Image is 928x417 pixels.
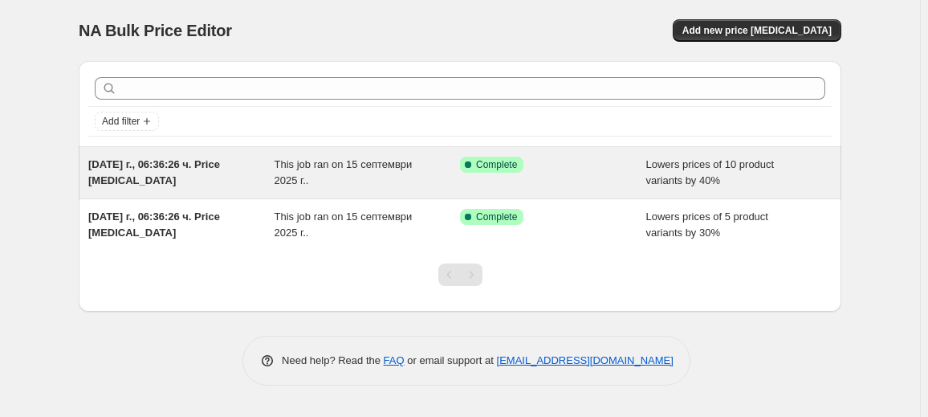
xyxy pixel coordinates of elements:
span: This job ran on 15 септември 2025 г.. [275,158,413,186]
span: NA Bulk Price Editor [79,22,232,39]
span: Complete [476,211,517,223]
span: Need help? Read the [282,354,384,366]
span: Lowers prices of 5 product variants by 30% [646,211,768,239]
button: Add new price [MEDICAL_DATA] [673,19,841,42]
span: Add new price [MEDICAL_DATA] [682,24,832,37]
span: Add filter [102,115,140,128]
span: [DATE] г., 06:36:26 ч. Price [MEDICAL_DATA] [88,211,220,239]
span: or email support at [405,354,497,366]
a: FAQ [384,354,405,366]
button: Add filter [95,112,159,131]
span: [DATE] г., 06:36:26 ч. Price [MEDICAL_DATA] [88,158,220,186]
nav: Pagination [438,264,482,286]
span: This job ran on 15 септември 2025 г.. [275,211,413,239]
span: Complete [476,158,517,171]
span: Lowers prices of 10 product variants by 40% [646,158,775,186]
a: [EMAIL_ADDRESS][DOMAIN_NAME] [497,354,674,366]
